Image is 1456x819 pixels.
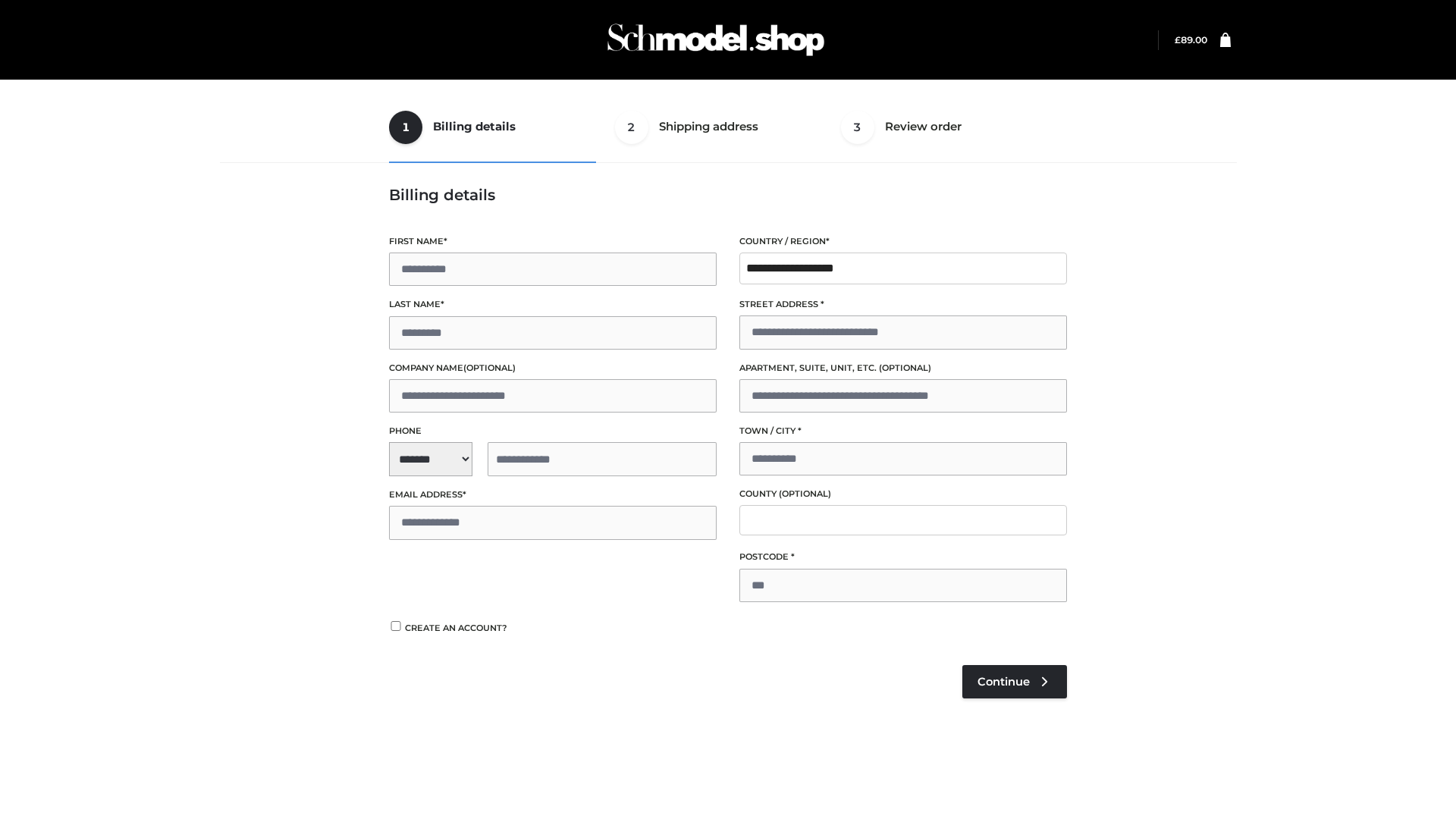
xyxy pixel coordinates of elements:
[962,665,1067,698] a: Continue
[779,488,831,499] span: (optional)
[739,234,1067,249] label: Country / Region
[977,675,1030,689] span: Continue
[463,362,516,373] span: (optional)
[389,186,1067,204] h3: Billing details
[1175,34,1207,45] bdi: 89.00
[389,361,717,375] label: Company name
[879,362,931,373] span: (optional)
[1175,34,1181,45] span: £
[739,361,1067,375] label: Apartment, suite, unit, etc.
[405,623,507,633] span: Create an account?
[389,424,717,438] label: Phone
[739,297,1067,312] label: Street address
[389,297,717,312] label: Last name
[389,621,403,631] input: Create an account?
[389,488,717,502] label: Email address
[602,10,830,70] img: Schmodel Admin 964
[389,234,717,249] label: First name
[739,550,1067,564] label: Postcode
[739,487,1067,501] label: County
[1175,34,1207,45] a: £89.00
[739,424,1067,438] label: Town / City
